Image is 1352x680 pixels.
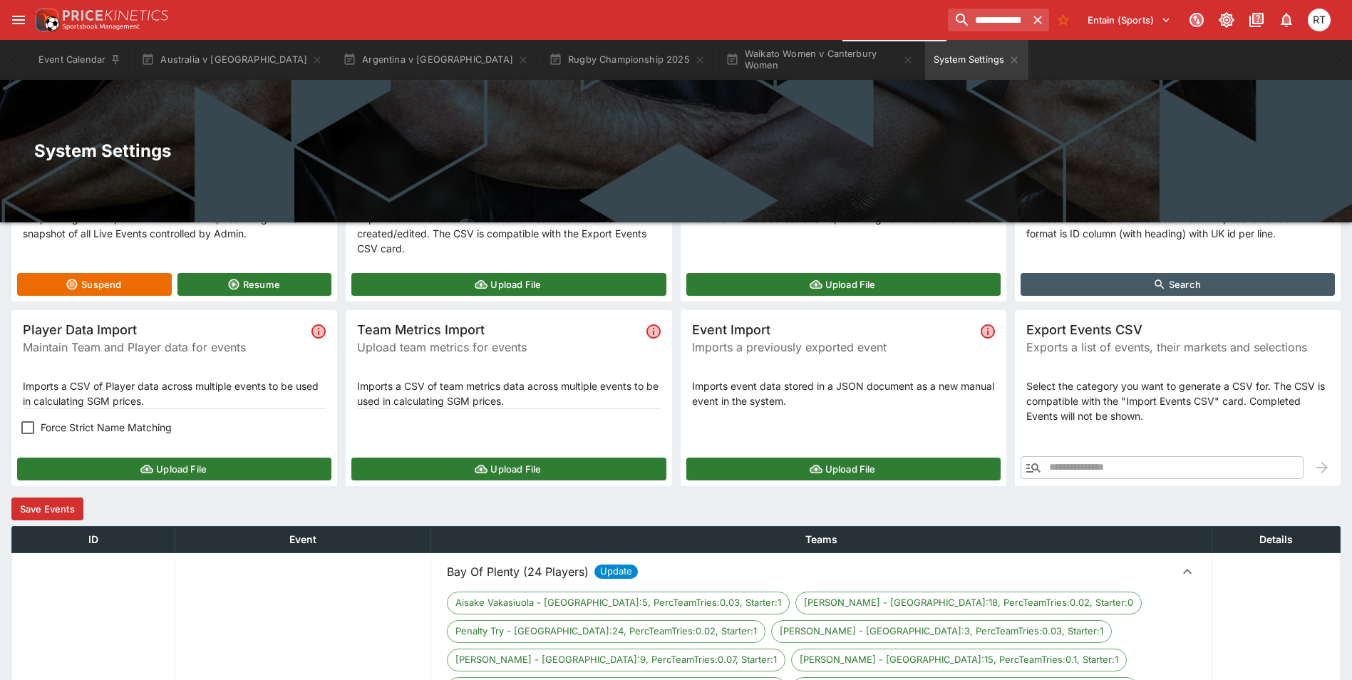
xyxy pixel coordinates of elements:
[11,498,83,520] button: Save Events
[133,40,331,80] button: Australia v [GEOGRAPHIC_DATA]
[357,211,660,256] p: Imports a CSV of events and allows these events to be created/edited. The CSV is compatible with ...
[351,458,666,480] button: Upload File
[925,40,1028,80] button: System Settings
[175,526,431,552] th: Event
[1079,9,1180,31] button: Select Tenant
[1021,273,1335,296] button: Search
[1026,339,1329,356] span: Exports a list of events, their markets and selections
[63,10,168,21] img: PriceKinetics
[23,321,306,338] span: Player Data Import
[692,378,995,408] p: Imports event data stored in a JSON document as a new manual event in the system.
[796,596,1141,610] span: [PERSON_NAME] - [GEOGRAPHIC_DATA]:18, PercTeamTries:0.02, Starter:0
[1052,9,1075,31] button: No Bookmarks
[447,563,589,580] p: Bay Of Plenty (24 Players)
[717,40,922,80] button: Waikato Women v Canterbury Women
[334,40,537,80] button: Argentina v [GEOGRAPHIC_DATA]
[357,321,640,338] span: Team Metrics Import
[692,321,975,338] span: Event Import
[12,526,175,552] th: ID
[686,458,1001,480] button: Upload File
[594,565,638,579] span: Update
[448,653,785,667] span: [PERSON_NAME] - [GEOGRAPHIC_DATA]:9, PercTeamTries:0.07, Starter:1
[23,339,306,356] span: Maintain Team and Player data for events
[1026,378,1329,423] p: Select the category you want to generate a CSV for. The CSV is compatible with the "Import Events...
[41,420,172,435] span: Force Strict Name Matching
[17,458,331,480] button: Upload File
[1026,321,1329,338] span: Export Events CSV
[17,273,172,296] button: Suspend
[686,273,1001,296] button: Upload File
[31,6,60,34] img: PriceKinetics Logo
[948,9,1026,31] input: search
[357,339,640,356] span: Upload team metrics for events
[1308,9,1331,31] div: Richard Tatton
[431,526,1212,552] th: Teams
[1214,7,1239,33] button: Toggle light/dark mode
[34,140,1318,162] h2: System Settings
[357,378,660,408] p: Imports a CSV of team metrics data across multiple events to be used in calculating SGM prices.
[792,653,1126,667] span: [PERSON_NAME] - [GEOGRAPHIC_DATA]:15, PercTeamTries:0.1, Starter:1
[448,596,789,610] span: Aisake Vakasiuola - [GEOGRAPHIC_DATA]:5, PercTeamTries:0.03, Starter:1
[6,7,31,33] button: open drawer
[772,624,1111,639] span: [PERSON_NAME] - [GEOGRAPHIC_DATA]:3, PercTeamTries:0.03, Starter:1
[1274,7,1299,33] button: Notifications
[1304,4,1335,36] button: Richard Tatton
[63,24,140,30] img: Sportsbook Management
[1026,211,1329,241] p: Forces all event data to be resent for multiple events. CSV format is ID column (with heading) wi...
[1184,7,1209,33] button: Connected to PK
[1212,526,1340,552] th: Details
[23,211,326,241] p: Suspending will suspend ALL Live events, Resuming will send a snapshot of all Live Events control...
[23,378,326,408] p: Imports a CSV of Player data across multiple events to be used in calculating SGM prices.
[177,273,332,296] button: Resume
[1244,7,1269,33] button: Documentation
[30,40,130,80] button: Event Calendar
[692,339,975,356] span: Imports a previously exported event
[351,273,666,296] button: Upload File
[540,40,714,80] button: Rugby Championship 2025
[435,557,1207,586] button: Bay Of Plenty (24 Players) Update
[448,624,765,639] span: Penalty Try - [GEOGRAPHIC_DATA]:24, PercTeamTries:0.02, Starter:1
